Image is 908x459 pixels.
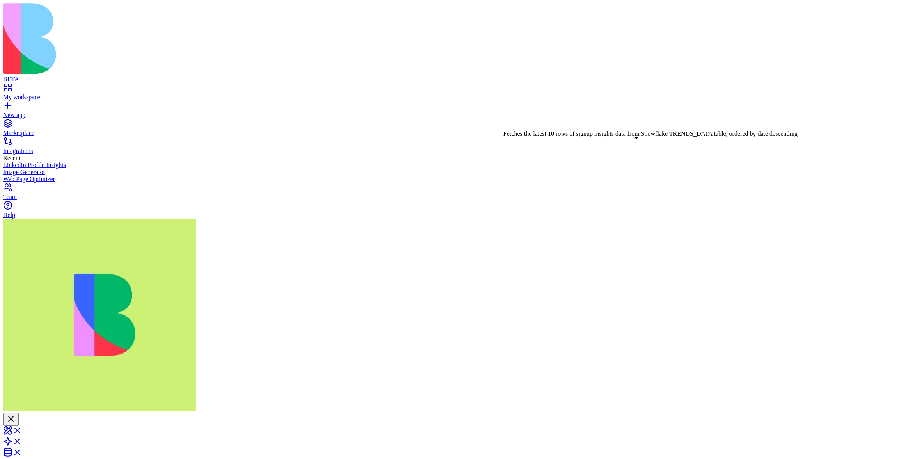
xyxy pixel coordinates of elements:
[3,187,905,201] a: Team
[3,141,905,155] a: Integrations
[3,176,905,183] a: Web Page Optimizer
[3,130,905,137] div: Marketplace
[3,162,905,169] a: LinkedIn Profile Insights
[3,76,905,83] div: BETA
[3,212,905,219] div: Help
[3,94,905,101] div: My workspace
[3,205,905,219] a: Help
[3,123,905,137] a: Marketplace
[3,155,20,161] span: Recent
[3,219,196,411] img: WhatsApp_Image_2025-01-03_at_11.26.17_rubx1k.jpg
[3,105,905,119] a: New app
[3,194,905,201] div: Team
[3,148,905,155] div: Integrations
[3,87,905,101] a: My workspace
[3,112,905,119] div: New app
[3,3,317,74] img: logo
[3,169,905,176] a: Image Generator
[503,130,798,137] div: Fetches the latest 10 rows of signup insights data from Snowflake TRENDS_DATA table, ordered by d...
[3,69,905,83] a: BETA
